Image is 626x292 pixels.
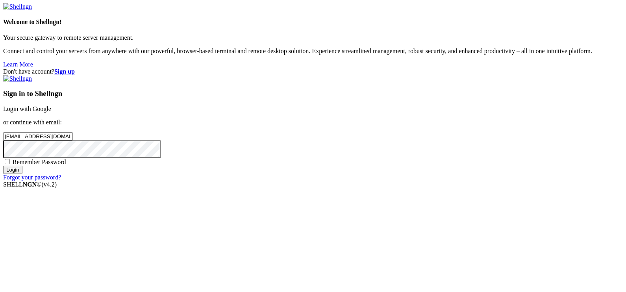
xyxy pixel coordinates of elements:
h3: Sign in to Shellngn [3,89,623,98]
input: Email address [3,132,73,140]
p: Connect and control your servers from anywhere with our powerful, browser-based terminal and remo... [3,48,623,55]
img: Shellngn [3,3,32,10]
span: 4.2.0 [42,181,57,188]
img: Shellngn [3,75,32,82]
span: Remember Password [13,159,66,165]
input: Remember Password [5,159,10,164]
p: Your secure gateway to remote server management. [3,34,623,41]
span: SHELL © [3,181,57,188]
a: Sign up [54,68,75,75]
input: Login [3,166,22,174]
a: Forgot your password? [3,174,61,181]
b: NGN [23,181,37,188]
a: Login with Google [3,105,51,112]
h4: Welcome to Shellngn! [3,18,623,26]
div: Don't have account? [3,68,623,75]
a: Learn More [3,61,33,68]
p: or continue with email: [3,119,623,126]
